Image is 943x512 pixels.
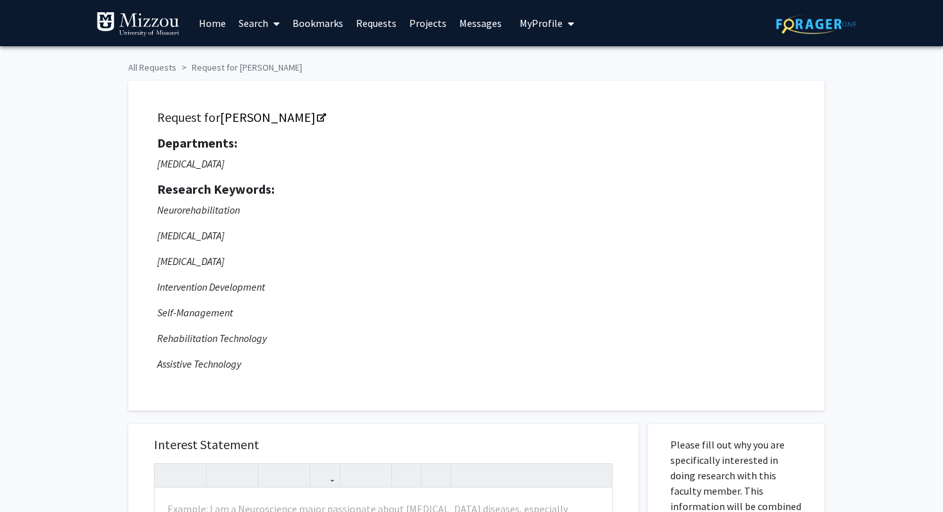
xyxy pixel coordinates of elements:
[157,253,795,269] p: [MEDICAL_DATA]
[284,464,307,486] button: Subscript
[96,12,180,37] img: University of Missouri Logo
[262,464,284,486] button: Superscript
[586,464,609,486] button: Fullscreen
[157,228,795,243] p: [MEDICAL_DATA]
[128,62,176,73] a: All Requests
[154,437,613,452] h5: Interest Statement
[232,1,286,46] a: Search
[403,1,453,46] a: Projects
[453,1,508,46] a: Messages
[286,1,350,46] a: Bookmarks
[10,454,55,502] iframe: Chat
[776,14,856,34] img: ForagerOne Logo
[157,202,795,218] p: Neurorehabilitation
[425,464,447,486] button: Insert horizontal rule
[157,110,795,125] h5: Request for
[210,464,232,486] button: Strong (Ctrl + B)
[157,305,795,320] p: Self-Management
[176,61,302,74] li: Request for [PERSON_NAME]
[157,157,225,170] i: [MEDICAL_DATA]
[158,464,180,486] button: Undo (Ctrl + Z)
[157,356,795,371] p: Assistive Technology
[220,109,325,125] a: Opens in a new tab
[343,464,366,486] button: Unordered list
[157,181,275,197] strong: Research Keywords:
[180,464,203,486] button: Redo (Ctrl + Y)
[314,464,336,486] button: Link
[192,1,232,46] a: Home
[395,464,418,486] button: Remove format
[157,135,237,151] strong: Departments:
[520,17,563,30] span: My Profile
[157,279,795,294] p: Intervention Development
[157,330,795,346] p: Rehabilitation Technology
[350,1,403,46] a: Requests
[232,464,255,486] button: Emphasis (Ctrl + I)
[128,56,815,74] ol: breadcrumb
[366,464,388,486] button: Ordered list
